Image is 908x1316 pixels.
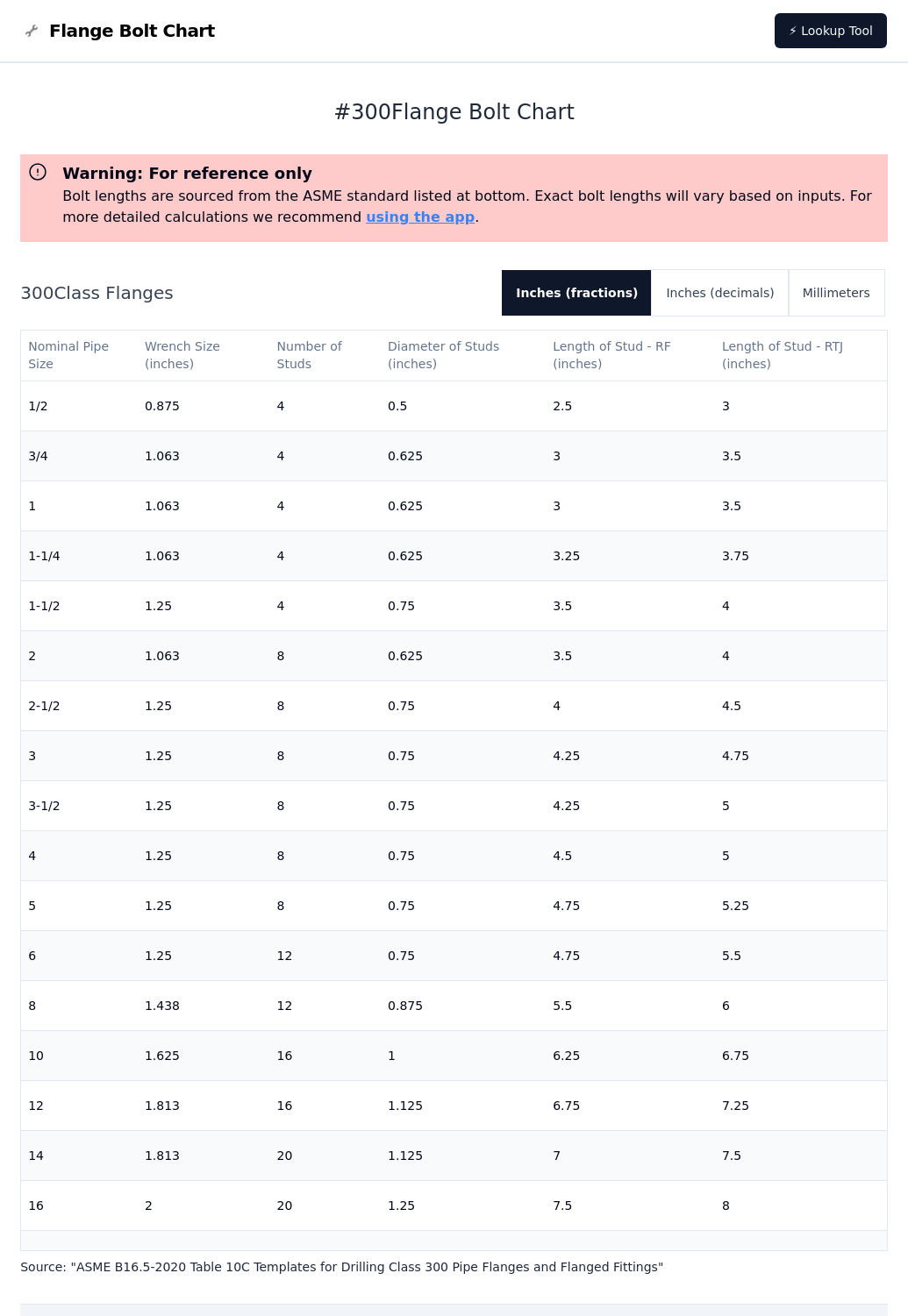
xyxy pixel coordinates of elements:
p: Source: " ASME B16.5-2020 Table 10C Templates for Drilling Class 300 Pipe Flanges and Flanged Fit... [20,1258,888,1276]
td: 1.25 [138,580,270,630]
td: 3 [546,430,715,480]
td: 16 [21,1180,138,1230]
th: Diameter of Studs (inches) [381,331,546,381]
td: 4.75 [546,930,715,980]
td: 3 [21,730,138,780]
td: 0.625 [381,630,546,680]
td: 1/2 [21,381,138,430]
td: 1-1/4 [21,530,138,580]
td: 1.25 [138,830,270,880]
td: 3.5 [715,480,887,530]
td: 7.5 [715,1130,887,1180]
td: 2-1/2 [21,680,138,730]
h2: 300 Class Flanges [20,281,488,305]
p: Bolt lengths are sourced from the ASME standard listed at bottom. Exact bolt lengths will vary ba... [62,186,881,228]
td: 7.75 [546,1230,715,1280]
td: 8 [270,780,381,830]
td: 0.75 [381,730,546,780]
td: 0.875 [381,980,546,1030]
th: Wrench Size (inches) [138,331,270,381]
td: 4 [270,430,381,480]
td: 4.5 [546,830,715,880]
td: 8 [270,680,381,730]
td: 7 [546,1130,715,1180]
td: 6 [21,930,138,980]
td: 4.75 [715,730,887,780]
td: 3.5 [546,580,715,630]
td: 1.063 [138,430,270,480]
td: 8 [270,630,381,680]
td: 1.25 [138,880,270,930]
td: 5 [715,780,887,830]
td: 16 [270,1080,381,1130]
td: 2 [138,1180,270,1230]
td: 1-1/2 [21,580,138,630]
td: 5.5 [546,980,715,1030]
th: Nominal Pipe Size [21,331,138,381]
img: Flange Bolt Chart Logo [21,20,42,41]
td: 6.75 [715,1030,887,1080]
td: 4.5 [715,680,887,730]
td: 5.5 [715,930,887,980]
td: 2.5 [546,381,715,430]
td: 1.063 [138,530,270,580]
td: 0.75 [381,680,546,730]
button: Inches (decimals) [652,270,788,316]
td: 8.25 [715,1230,887,1280]
td: 1.125 [381,1130,546,1180]
td: 1.438 [138,980,270,1030]
td: 6.25 [546,1030,715,1080]
a: ⚡ Lookup Tool [775,13,887,48]
td: 4 [270,530,381,580]
td: 5.25 [715,880,887,930]
a: Flange Bolt Chart LogoFlange Bolt Chart [21,18,215,43]
h1: # 300 Flange Bolt Chart [20,98,888,126]
td: 20 [270,1180,381,1230]
td: 1.625 [138,1030,270,1080]
td: 8 [270,830,381,880]
td: 0.625 [381,430,546,480]
td: 0.875 [138,381,270,430]
td: 3-1/2 [21,780,138,830]
td: 3 [715,381,887,430]
th: Length of Stud - RTJ (inches) [715,331,887,381]
td: 1 [381,1030,546,1080]
td: 3.25 [546,530,715,580]
td: 12 [270,930,381,980]
td: 1.25 [138,680,270,730]
td: 4.25 [546,780,715,830]
td: 12 [21,1080,138,1130]
td: 3/4 [21,430,138,480]
td: 3.5 [715,430,887,480]
td: 0.625 [381,530,546,580]
td: 1.813 [138,1130,270,1180]
td: 5 [21,880,138,930]
td: 0.75 [381,880,546,930]
td: 1.125 [381,1080,546,1130]
td: 1.25 [138,780,270,830]
td: 4 [270,580,381,630]
td: 4.25 [546,730,715,780]
span: Flange Bolt Chart [49,18,215,43]
td: 4 [270,480,381,530]
td: 1.25 [381,1180,546,1230]
td: 1.813 [138,1080,270,1130]
td: 4.75 [546,880,715,930]
td: 3.5 [546,630,715,680]
td: 0.5 [381,381,546,430]
td: 3 [546,480,715,530]
td: 7.5 [546,1180,715,1230]
td: 16 [270,1030,381,1080]
td: 1.25 [381,1230,546,1280]
td: 18 [21,1230,138,1280]
td: 8 [270,880,381,930]
td: 0.75 [381,830,546,880]
th: Number of Studs [270,331,381,381]
td: 1.063 [138,480,270,530]
td: 8 [270,730,381,780]
td: 24 [270,1230,381,1280]
td: 0.75 [381,780,546,830]
td: 1.063 [138,630,270,680]
td: 8 [21,980,138,1030]
button: Inches (fractions) [502,270,652,316]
